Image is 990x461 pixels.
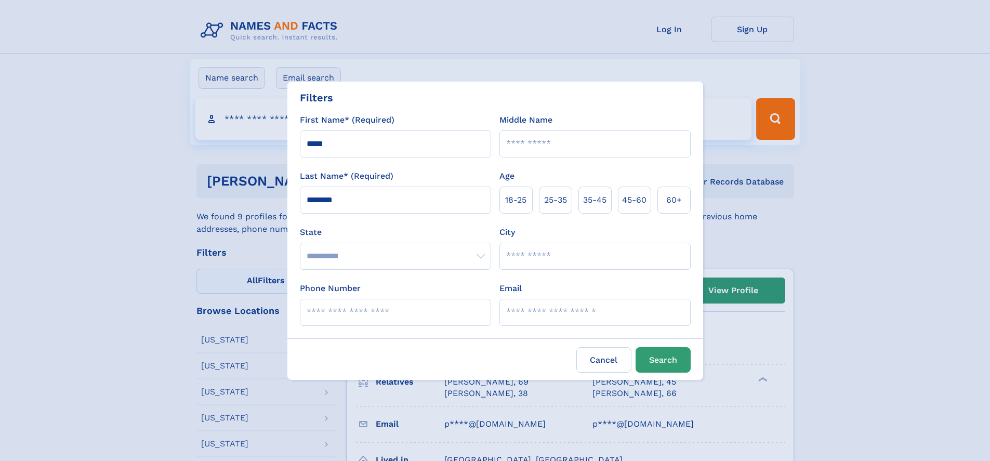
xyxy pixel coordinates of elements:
span: 45‑60 [622,194,646,206]
label: Last Name* (Required) [300,170,393,182]
label: State [300,226,491,239]
label: Cancel [576,347,631,373]
label: City [499,226,515,239]
span: 60+ [666,194,682,206]
label: Phone Number [300,282,361,295]
span: 18‑25 [505,194,526,206]
div: Filters [300,90,333,106]
button: Search [636,347,691,373]
label: Email [499,282,522,295]
span: 35‑45 [583,194,606,206]
label: First Name* (Required) [300,114,394,126]
label: Age [499,170,514,182]
span: 25‑35 [544,194,567,206]
label: Middle Name [499,114,552,126]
